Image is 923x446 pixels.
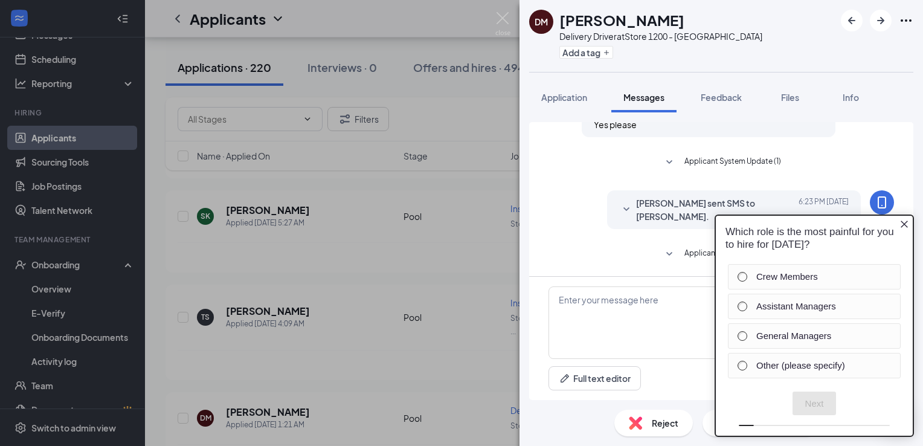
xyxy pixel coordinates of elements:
span: Feedback [701,92,742,103]
div: Delivery Driver at Store 1200 - [GEOGRAPHIC_DATA] [559,30,762,42]
span: Reject [652,416,678,430]
svg: Ellipses [899,13,913,28]
div: DM [535,16,548,28]
svg: ArrowLeftNew [844,13,859,28]
span: [PERSON_NAME] sent SMS to [PERSON_NAME]. [636,196,794,223]
svg: Pen [559,372,571,384]
span: Applicant System Update (1) [684,155,781,170]
button: Full text editorPen [548,366,641,390]
button: SmallChevronDownApplicant System Update (1) [662,247,781,262]
button: SmallChevronDownApplicant System Update (1) [662,155,781,170]
span: Files [781,92,799,103]
span: Yes please [594,119,637,130]
button: PlusAdd a tag [559,46,613,59]
span: [DATE] 6:23 PM [799,196,849,223]
button: ArrowLeftNew [841,10,863,31]
svg: ArrowRight [873,13,888,28]
span: Info [843,92,859,103]
iframe: Sprig User Feedback Dialog [706,205,923,446]
span: Applicant System Update (1) [684,247,781,262]
svg: SmallChevronDown [662,247,677,262]
span: Messages [623,92,664,103]
span: Application [541,92,587,103]
svg: SmallChevronDown [662,155,677,170]
svg: Plus [603,49,610,56]
button: ArrowRight [870,10,892,31]
svg: MobileSms [875,195,889,210]
svg: SmallChevronDown [619,202,634,217]
h1: [PERSON_NAME] [559,10,684,30]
